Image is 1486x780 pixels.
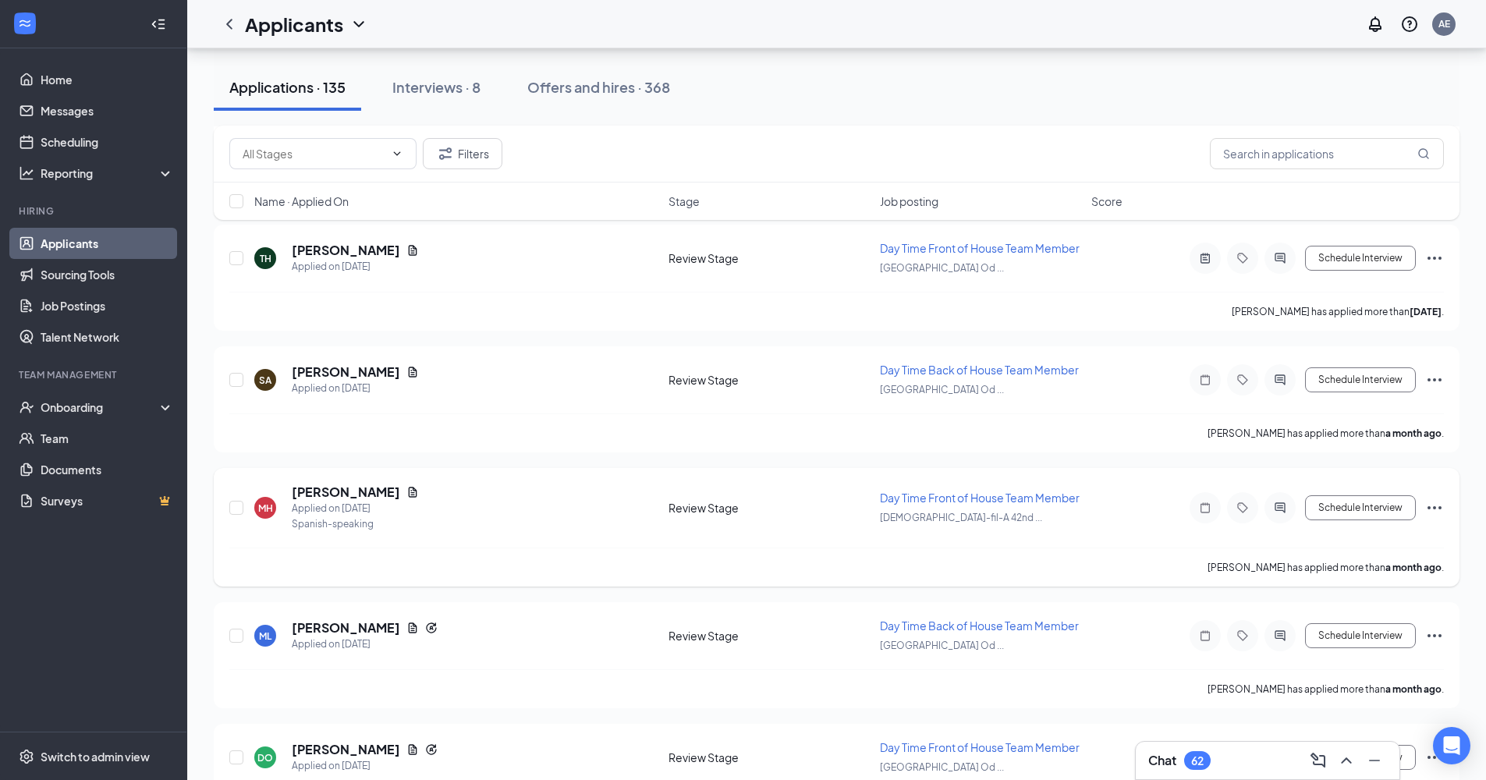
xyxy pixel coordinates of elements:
svg: ActiveChat [1271,629,1289,642]
svg: ChevronUp [1337,751,1356,770]
svg: Document [406,622,419,634]
div: Review Stage [669,750,871,765]
span: Day Time Back of House Team Member [880,619,1079,633]
div: Applied on [DATE] [292,758,438,774]
span: Day Time Back of House Team Member [880,363,1079,377]
svg: Note [1196,374,1215,386]
p: [PERSON_NAME] has applied more than . [1208,682,1444,696]
b: a month ago [1385,427,1442,439]
svg: Settings [19,749,34,764]
div: Applications · 135 [229,77,346,97]
button: ComposeMessage [1306,748,1331,773]
span: Name · Applied On [254,193,349,209]
svg: ChevronDown [349,15,368,34]
h5: [PERSON_NAME] [292,242,400,259]
button: Schedule Interview [1305,623,1416,648]
input: All Stages [243,145,385,162]
p: [PERSON_NAME] has applied more than . [1232,305,1444,318]
div: Applied on [DATE] [292,259,419,275]
svg: ActiveChat [1271,252,1289,264]
button: Minimize [1362,748,1387,773]
button: ChevronUp [1334,748,1359,773]
svg: Note [1196,629,1215,642]
a: Sourcing Tools [41,259,174,290]
h5: [PERSON_NAME] [292,741,400,758]
svg: Document [406,366,419,378]
div: Offers and hires · 368 [527,77,670,97]
svg: Note [1196,502,1215,514]
div: Open Intercom Messenger [1433,727,1470,764]
span: Stage [669,193,700,209]
svg: Ellipses [1425,498,1444,517]
svg: Ellipses [1425,748,1444,767]
svg: Ellipses [1425,626,1444,645]
div: Interviews · 8 [392,77,481,97]
svg: Tag [1233,629,1252,642]
a: Applicants [41,228,174,259]
a: Home [41,64,174,95]
a: Job Postings [41,290,174,321]
a: SurveysCrown [41,485,174,516]
button: Schedule Interview [1305,367,1416,392]
div: Applied on [DATE] [292,636,438,652]
svg: Filter [436,144,455,163]
div: ML [259,629,271,643]
h3: Chat [1148,752,1176,769]
b: a month ago [1385,562,1442,573]
h1: Applicants [245,11,343,37]
div: MH [258,502,273,515]
div: SA [259,374,271,387]
svg: Tag [1233,502,1252,514]
svg: ChevronDown [391,147,403,160]
div: 62 [1191,754,1204,768]
svg: Reapply [425,622,438,634]
a: Scheduling [41,126,174,158]
a: Messages [41,95,174,126]
div: Team Management [19,368,171,381]
a: Team [41,423,174,454]
svg: ActiveChat [1271,374,1289,386]
div: Review Stage [669,372,871,388]
span: Job posting [880,193,938,209]
button: Filter Filters [423,138,502,169]
div: Reporting [41,165,175,181]
svg: ComposeMessage [1309,751,1328,770]
div: Applied on [DATE] [292,501,419,516]
div: Applied on [DATE] [292,381,419,396]
b: [DATE] [1410,306,1442,317]
svg: Reapply [425,743,438,756]
svg: Ellipses [1425,249,1444,268]
svg: Notifications [1366,15,1385,34]
svg: Minimize [1365,751,1384,770]
input: Search in applications [1210,138,1444,169]
div: DO [257,751,273,764]
div: Spanish-speaking [292,516,419,532]
svg: UserCheck [19,399,34,415]
svg: QuestionInfo [1400,15,1419,34]
a: Talent Network [41,321,174,353]
span: Day Time Front of House Team Member [880,241,1080,255]
a: Documents [41,454,174,485]
svg: Document [406,743,419,756]
svg: ActiveNote [1196,252,1215,264]
button: Schedule Interview [1305,495,1416,520]
span: [GEOGRAPHIC_DATA] Od ... [880,262,1004,274]
svg: Tag [1233,374,1252,386]
svg: Ellipses [1425,370,1444,389]
svg: Document [406,244,419,257]
span: [GEOGRAPHIC_DATA] Od ... [880,640,1004,651]
h5: [PERSON_NAME] [292,363,400,381]
div: Review Stage [669,250,871,266]
div: Review Stage [669,500,871,516]
h5: [PERSON_NAME] [292,619,400,636]
div: TH [260,252,271,265]
p: [PERSON_NAME] has applied more than . [1208,561,1444,574]
button: Schedule Interview [1305,246,1416,271]
h5: [PERSON_NAME] [292,484,400,501]
span: [GEOGRAPHIC_DATA] Od ... [880,761,1004,773]
svg: ChevronLeft [220,15,239,34]
div: Switch to admin view [41,749,150,764]
div: Hiring [19,204,171,218]
span: Score [1091,193,1122,209]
